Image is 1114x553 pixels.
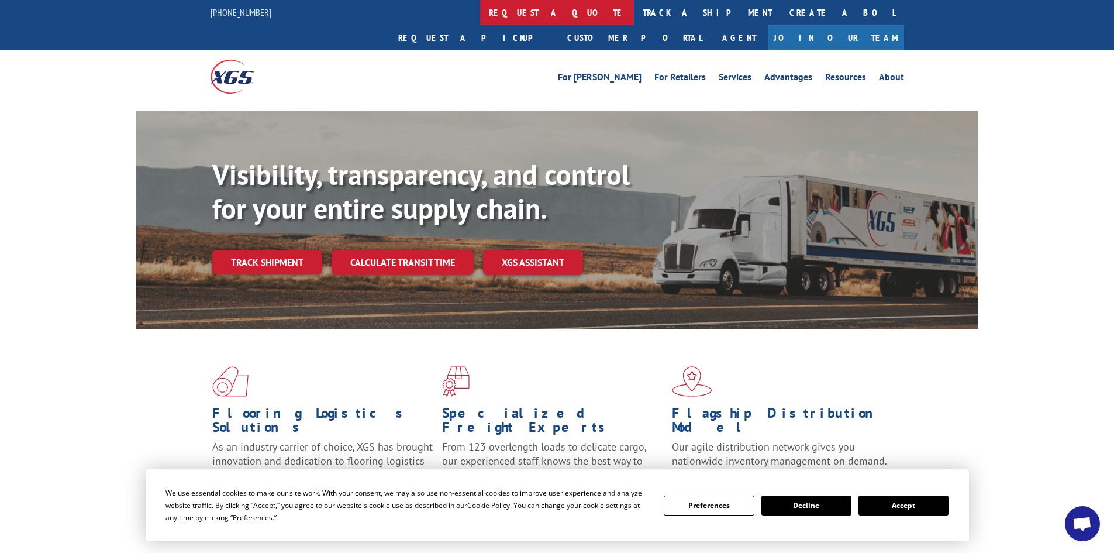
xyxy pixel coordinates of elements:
[672,440,887,468] span: Our agile distribution network gives you nationwide inventory management on demand.
[672,406,893,440] h1: Flagship Distribution Model
[711,25,768,50] a: Agent
[442,440,663,492] p: From 123 overlength loads to delicate cargo, our experienced staff knows the best way to move you...
[654,73,706,85] a: For Retailers
[768,25,904,50] a: Join Our Team
[558,25,711,50] a: Customer Portal
[558,73,642,85] a: For [PERSON_NAME]
[212,250,322,274] a: Track shipment
[761,496,851,516] button: Decline
[664,496,754,516] button: Preferences
[879,73,904,85] a: About
[211,6,271,18] a: [PHONE_NUMBER]
[719,73,751,85] a: Services
[825,73,866,85] a: Resources
[212,156,630,226] b: Visibility, transparency, and control for your entire supply chain.
[165,487,650,524] div: We use essential cookies to make our site work. With your consent, we may also use non-essential ...
[764,73,812,85] a: Advantages
[212,366,249,397] img: xgs-icon-total-supply-chain-intelligence-red
[212,406,433,440] h1: Flooring Logistics Solutions
[332,250,474,275] a: Calculate transit time
[858,496,949,516] button: Accept
[672,366,712,397] img: xgs-icon-flagship-distribution-model-red
[389,25,558,50] a: Request a pickup
[483,250,583,275] a: XGS ASSISTANT
[233,513,273,523] span: Preferences
[212,440,433,482] span: As an industry carrier of choice, XGS has brought innovation and dedication to flooring logistics...
[467,500,510,510] span: Cookie Policy
[1065,506,1100,541] a: Open chat
[442,406,663,440] h1: Specialized Freight Experts
[442,366,470,397] img: xgs-icon-focused-on-flooring-red
[146,469,969,541] div: Cookie Consent Prompt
